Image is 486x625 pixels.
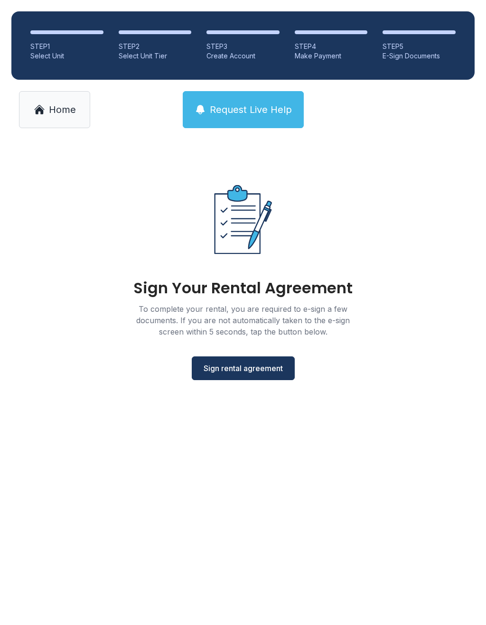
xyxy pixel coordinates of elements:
div: Create Account [206,51,280,61]
img: Rental agreement document illustration [194,170,292,269]
div: Sign Your Rental Agreement [133,280,353,296]
div: STEP 2 [119,42,192,51]
div: STEP 5 [383,42,456,51]
span: Request Live Help [210,103,292,116]
span: Sign rental agreement [204,363,283,374]
div: STEP 1 [30,42,103,51]
div: Make Payment [295,51,368,61]
div: Select Unit [30,51,103,61]
div: Select Unit Tier [119,51,192,61]
div: To complete your rental, you are required to e-sign a few documents. If you are not automatically... [124,303,362,337]
div: STEP 3 [206,42,280,51]
div: E-Sign Documents [383,51,456,61]
div: STEP 4 [295,42,368,51]
span: Home [49,103,76,116]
